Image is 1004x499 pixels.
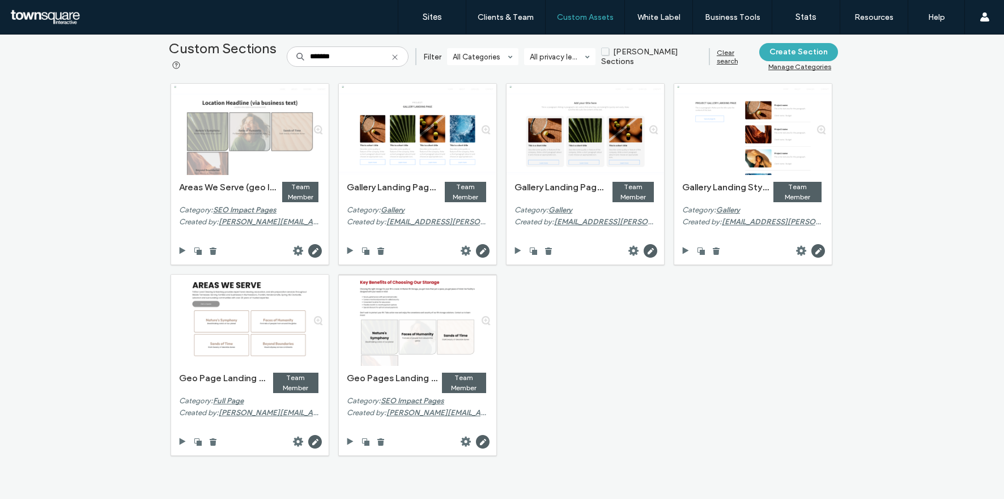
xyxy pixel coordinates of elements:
[179,182,282,193] div: Areas We Serve (geo landing page)
[514,182,612,193] div: Gallery Landing Page Style 3
[386,217,575,226] span: [EMAIL_ADDRESS][PERSON_NAME][DOMAIN_NAME]
[347,205,486,215] div: Category:
[442,373,486,393] div: Team Member
[347,408,486,418] div: Created by:
[347,217,486,227] div: Created by:
[213,206,276,214] span: SEO Impact Pages
[554,217,742,226] span: [EMAIL_ADDRESS][PERSON_NAME][DOMAIN_NAME]
[179,217,318,227] div: Created by:
[854,12,894,22] label: Resources
[928,12,945,22] label: Help
[381,206,405,214] span: Gallery
[386,408,636,417] span: [PERSON_NAME][EMAIL_ADDRESS][PERSON_NAME][DOMAIN_NAME]
[179,408,318,418] div: Created by:
[601,47,678,66] span: [PERSON_NAME] Sections
[219,408,468,417] span: [PERSON_NAME][EMAIL_ADDRESS][PERSON_NAME][DOMAIN_NAME]
[716,206,740,214] span: Gallery
[773,182,822,202] div: Team Member
[682,217,822,227] div: Created by:
[637,12,680,22] label: White Label
[423,52,441,62] label: Filter
[548,206,572,214] span: Gallery
[179,373,273,384] div: Geo Page Landing Page
[213,396,244,405] span: Full Page
[179,205,318,215] div: Category:
[273,373,318,393] div: Team Member
[705,12,760,22] label: Business Tools
[557,12,614,22] label: Custom Assets
[347,373,442,384] div: Geo Pages Landing Page
[169,35,278,79] label: Custom Sections
[478,12,534,22] label: Clients & Team
[682,205,822,215] div: Category:
[759,43,838,61] button: Create Section
[717,48,752,65] div: Clear search
[347,396,486,406] div: Category:
[514,217,654,227] div: Created by:
[347,182,445,193] div: Gallery Landing Page Style 2
[514,205,654,215] div: Category:
[612,182,654,202] div: Team Member
[768,62,831,71] div: Manage Categories
[282,182,318,202] div: Team Member
[423,12,442,22] label: Sites
[381,396,444,405] span: SEO Impact Pages
[722,217,910,226] span: [EMAIL_ADDRESS][PERSON_NAME][DOMAIN_NAME]
[179,396,318,406] div: Category:
[219,217,468,226] span: [PERSON_NAME][EMAIL_ADDRESS][PERSON_NAME][DOMAIN_NAME]
[445,182,486,202] div: Team Member
[795,12,816,22] label: Stats
[682,182,773,193] div: Gallery Landing Style 1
